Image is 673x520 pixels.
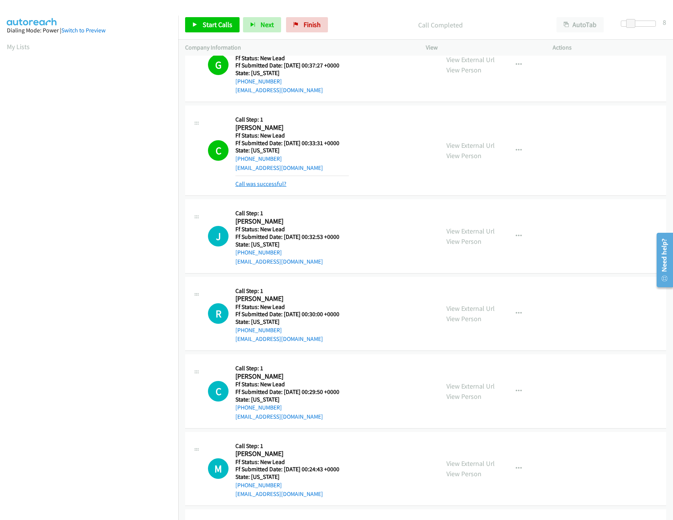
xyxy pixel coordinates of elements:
h5: Call Step: 1 [235,442,339,450]
h2: [PERSON_NAME] [235,217,339,226]
h5: State: [US_STATE] [235,147,349,154]
a: View External Url [446,382,495,390]
div: The call is yet to be attempted [208,458,229,479]
div: The call is yet to be attempted [208,381,229,402]
a: [PHONE_NUMBER] [235,326,282,334]
a: View External Url [446,459,495,468]
h5: Ff Submitted Date: [DATE] 00:30:00 +0000 [235,310,339,318]
h5: Ff Submitted Date: [DATE] 00:24:43 +0000 [235,466,339,473]
h2: [PERSON_NAME] [235,450,339,458]
h5: Ff Submitted Date: [DATE] 00:32:53 +0000 [235,233,339,241]
button: AutoTab [556,17,604,32]
h5: Ff Submitted Date: [DATE] 00:37:27 +0000 [235,62,349,69]
a: View Person [446,66,481,74]
h5: Ff Status: New Lead [235,303,339,311]
div: The call is yet to be attempted [208,303,229,324]
h5: Ff Status: New Lead [235,381,339,388]
h2: [PERSON_NAME] [235,123,349,132]
a: Call was successful? [235,180,286,187]
h1: C [208,140,229,161]
span: Finish [304,20,321,29]
h5: State: [US_STATE] [235,396,339,403]
a: View External Url [446,141,495,150]
a: Start Calls [185,17,240,32]
a: View Person [446,237,481,246]
h1: M [208,458,229,479]
a: [EMAIL_ADDRESS][DOMAIN_NAME] [235,490,323,498]
h5: Ff Submitted Date: [DATE] 00:33:31 +0000 [235,139,349,147]
h2: [PERSON_NAME] [235,294,339,303]
h5: State: [US_STATE] [235,241,339,248]
h5: State: [US_STATE] [235,318,339,326]
a: View External Url [446,55,495,64]
h1: G [208,54,229,75]
h1: R [208,303,229,324]
a: [EMAIL_ADDRESS][DOMAIN_NAME] [235,258,323,265]
button: Next [243,17,281,32]
a: My Lists [7,42,30,51]
h5: Ff Status: New Lead [235,226,339,233]
a: Switch to Preview [61,27,106,34]
a: [PHONE_NUMBER] [235,155,282,162]
a: View Person [446,314,481,323]
a: View Person [446,151,481,160]
a: [PHONE_NUMBER] [235,404,282,411]
h5: Ff Status: New Lead [235,132,349,139]
p: Call Completed [338,20,543,30]
a: [EMAIL_ADDRESS][DOMAIN_NAME] [235,413,323,420]
h1: C [208,381,229,402]
p: Actions [553,43,666,52]
h5: State: [US_STATE] [235,69,349,77]
a: View Person [446,469,481,478]
a: View External Url [446,304,495,313]
h5: Call Step: 1 [235,287,339,295]
a: [EMAIL_ADDRESS][DOMAIN_NAME] [235,335,323,342]
h5: Call Step: 1 [235,365,339,372]
span: Next [261,20,274,29]
div: 8 [663,17,666,27]
a: [PHONE_NUMBER] [235,78,282,85]
h5: Ff Status: New Lead [235,54,349,62]
h1: J [208,226,229,246]
a: [PHONE_NUMBER] [235,482,282,489]
p: View [426,43,539,52]
a: [EMAIL_ADDRESS][DOMAIN_NAME] [235,164,323,171]
iframe: Dialpad [7,59,178,421]
p: Company Information [185,43,412,52]
h5: Call Step: 1 [235,116,349,123]
div: Dialing Mode: Power | [7,26,171,35]
iframe: Resource Center [651,230,673,290]
h5: State: [US_STATE] [235,473,339,481]
span: Start Calls [203,20,232,29]
a: [PHONE_NUMBER] [235,249,282,256]
h5: Ff Status: New Lead [235,458,339,466]
h2: [PERSON_NAME] [235,372,339,381]
a: View External Url [446,227,495,235]
a: [EMAIL_ADDRESS][DOMAIN_NAME] [235,86,323,94]
a: View Person [446,392,481,401]
a: Finish [286,17,328,32]
div: The call is yet to be attempted [208,226,229,246]
h5: Call Step: 1 [235,210,339,217]
h5: Ff Submitted Date: [DATE] 00:29:50 +0000 [235,388,339,396]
